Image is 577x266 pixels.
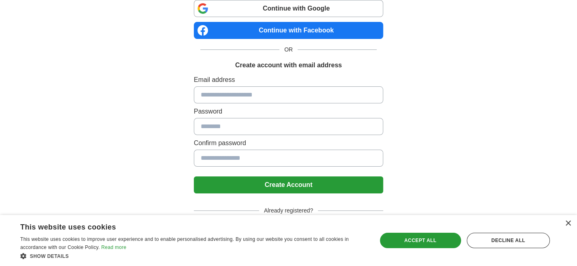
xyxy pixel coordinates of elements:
[20,220,346,232] div: This website uses cookies
[20,252,366,260] div: Show details
[20,236,349,250] span: This website uses cookies to improve user experience and to enable personalised advertising. By u...
[101,245,127,250] a: Read more, opens a new window
[380,233,461,248] div: Accept all
[259,206,318,215] span: Already registered?
[565,221,571,227] div: Close
[194,176,383,193] button: Create Account
[467,233,550,248] div: Decline all
[194,138,383,148] label: Confirm password
[194,107,383,116] label: Password
[194,75,383,85] label: Email address
[30,253,69,259] span: Show details
[279,45,298,54] span: OR
[194,22,383,39] a: Continue with Facebook
[235,60,342,70] h1: Create account with email address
